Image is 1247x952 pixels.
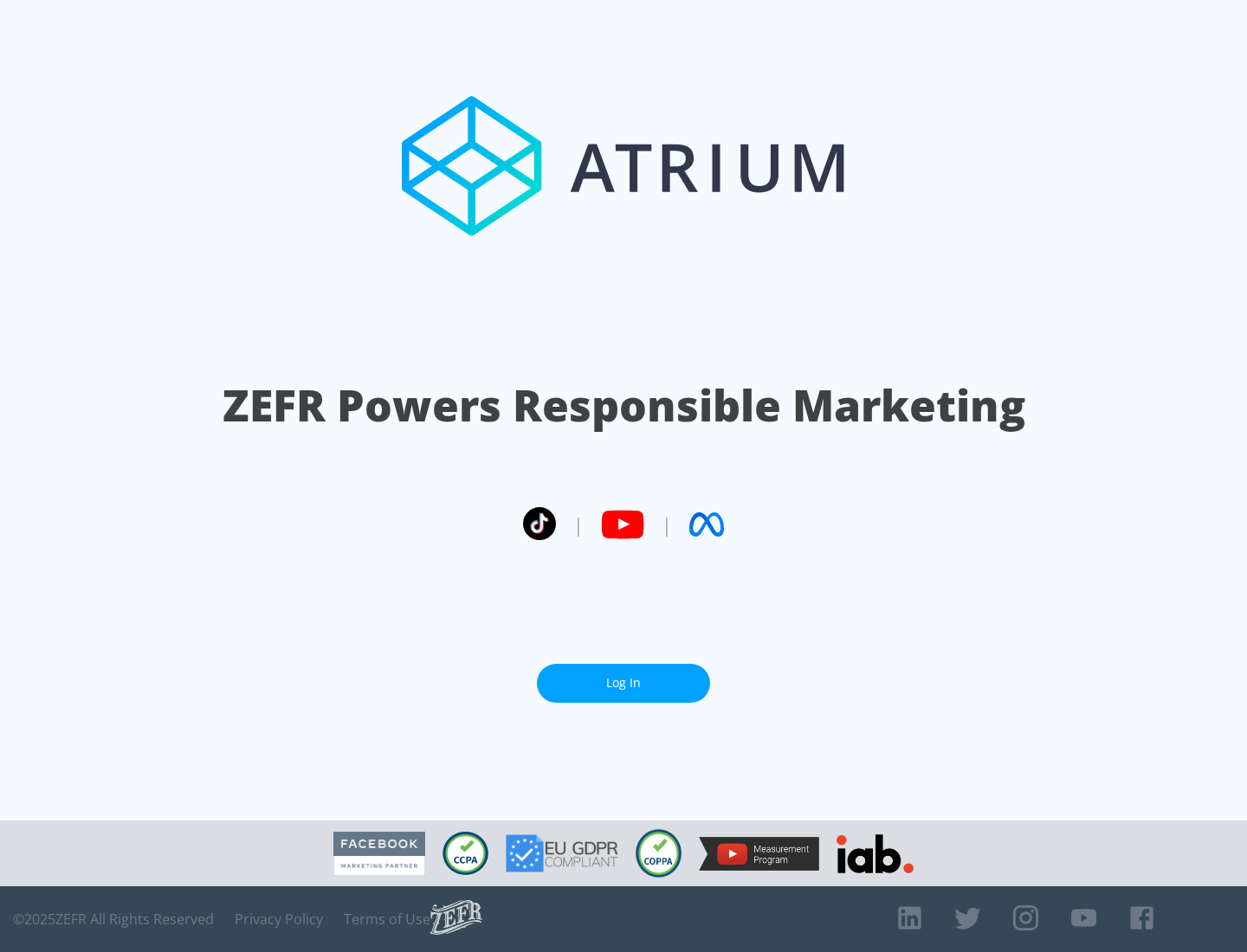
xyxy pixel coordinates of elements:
span: | [573,511,584,537]
img: Facebook Marketing Partner [333,832,425,876]
a: Log In [537,664,710,703]
img: GDPR Compliant [506,834,618,872]
span: | [662,511,672,537]
img: IAB [837,834,914,873]
img: COPPA Compliant [636,829,682,878]
a: Privacy Policy [235,910,323,928]
img: YouTube Measurement Program [699,837,819,871]
img: CCPA Compliant [443,832,488,875]
h1: ZEFR Powers Responsible Marketing [223,376,1025,435]
span: © 2025 ZEFR All Rights Reserved [13,910,214,928]
a: Terms of Use [344,910,430,928]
